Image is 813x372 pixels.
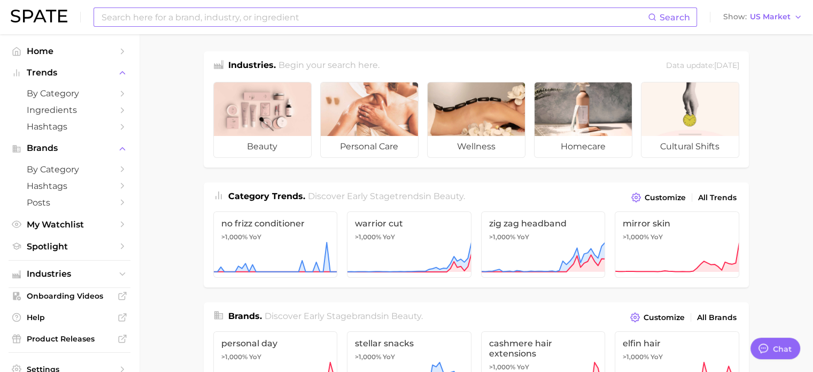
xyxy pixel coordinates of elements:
span: beauty [214,136,311,157]
span: Hashtags [27,122,112,132]
button: Customize [628,310,687,325]
span: >1,000% [623,233,649,241]
button: Brands [9,140,130,156]
span: My Watchlist [27,219,112,230]
span: Discover Early Stage brands in . [265,311,423,321]
span: YoY [249,353,261,361]
button: ShowUS Market [721,10,805,24]
span: by Category [27,164,112,174]
span: >1,000% [221,353,247,361]
span: YoY [651,233,663,241]
span: Hashtags [27,181,112,191]
a: Hashtags [9,178,130,194]
a: cultural shifts [641,82,739,158]
span: cashmere hair extensions [489,338,598,359]
span: Help [27,313,112,322]
span: Industries [27,269,112,279]
span: Ingredients [27,105,112,115]
button: Trends [9,65,130,81]
span: >1,000% [489,233,515,241]
a: wellness [427,82,525,158]
a: All Trends [695,191,739,205]
span: wellness [428,136,525,157]
a: Spotlight [9,238,130,255]
a: personal care [320,82,419,158]
span: >1,000% [489,363,515,371]
span: YoY [651,353,663,361]
a: Help [9,309,130,325]
span: zig zag headband [489,218,598,229]
span: Discover Early Stage trends in . [308,191,465,201]
span: >1,000% [221,233,247,241]
span: beauty [433,191,463,201]
a: warrior cut>1,000% YoY [347,211,471,278]
span: US Market [750,14,791,20]
a: by Category [9,85,130,102]
span: Product Releases [27,334,112,344]
a: Product Releases [9,331,130,347]
a: homecare [534,82,632,158]
span: YoY [383,233,395,241]
span: YoY [517,233,529,241]
a: All Brands [694,310,739,325]
span: by Category [27,88,112,98]
div: Data update: [DATE] [666,59,739,73]
span: stellar snacks [355,338,463,348]
a: Hashtags [9,118,130,135]
a: Onboarding Videos [9,288,130,304]
span: Brands . [228,311,262,321]
span: >1,000% [623,353,649,361]
span: beauty [391,311,421,321]
h2: Begin your search here. [278,59,380,73]
span: Brands [27,143,112,153]
span: Customize [644,313,685,322]
span: All Brands [697,313,737,322]
button: Industries [9,266,130,282]
span: personal care [321,136,418,157]
a: no frizz conditioner>1,000% YoY [213,211,338,278]
a: Posts [9,194,130,211]
span: homecare [535,136,632,157]
input: Search here for a brand, industry, or ingredient [100,8,648,26]
span: Search [660,12,690,22]
span: YoY [517,363,529,371]
span: All Trends [698,193,737,202]
span: Category Trends . [228,191,305,201]
span: no frizz conditioner [221,218,330,229]
span: YoY [383,353,395,361]
a: zig zag headband>1,000% YoY [481,211,606,278]
h1: Industries. [228,59,276,73]
a: mirror skin>1,000% YoY [615,211,739,278]
span: YoY [249,233,261,241]
a: Ingredients [9,102,130,118]
span: Onboarding Videos [27,291,112,301]
span: Show [723,14,747,20]
span: Spotlight [27,241,112,252]
img: SPATE [11,10,67,22]
span: warrior cut [355,218,463,229]
a: beauty [213,82,312,158]
span: >1,000% [355,233,381,241]
span: Customize [645,193,686,202]
a: by Category [9,161,130,178]
span: Home [27,46,112,56]
a: My Watchlist [9,216,130,233]
span: cultural shifts [641,136,739,157]
span: elfin hair [623,338,731,348]
span: Posts [27,198,112,208]
span: personal day [221,338,330,348]
button: Customize [629,190,688,205]
span: >1,000% [355,353,381,361]
span: Trends [27,68,112,78]
a: Home [9,43,130,59]
span: mirror skin [623,218,731,229]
